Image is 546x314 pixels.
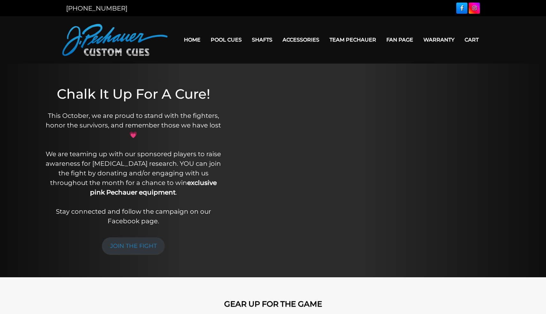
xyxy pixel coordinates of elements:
h1: Chalk It Up For A Cure! [44,86,223,102]
a: [PHONE_NUMBER] [66,4,127,12]
a: Home [179,32,206,48]
a: Pool Cues [206,32,247,48]
a: Team Pechauer [324,32,381,48]
a: Shafts [247,32,277,48]
strong: GEAR UP FOR THE GAME [224,299,322,309]
a: Accessories [277,32,324,48]
a: Cart [459,32,484,48]
a: Warranty [418,32,459,48]
a: JOIN THE FIGHT [102,237,165,255]
a: Fan Page [381,32,418,48]
img: Pechauer Custom Cues [62,24,168,56]
p: This October, we are proud to stand with the fighters, honor the survivors, and remember those we... [44,111,223,226]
